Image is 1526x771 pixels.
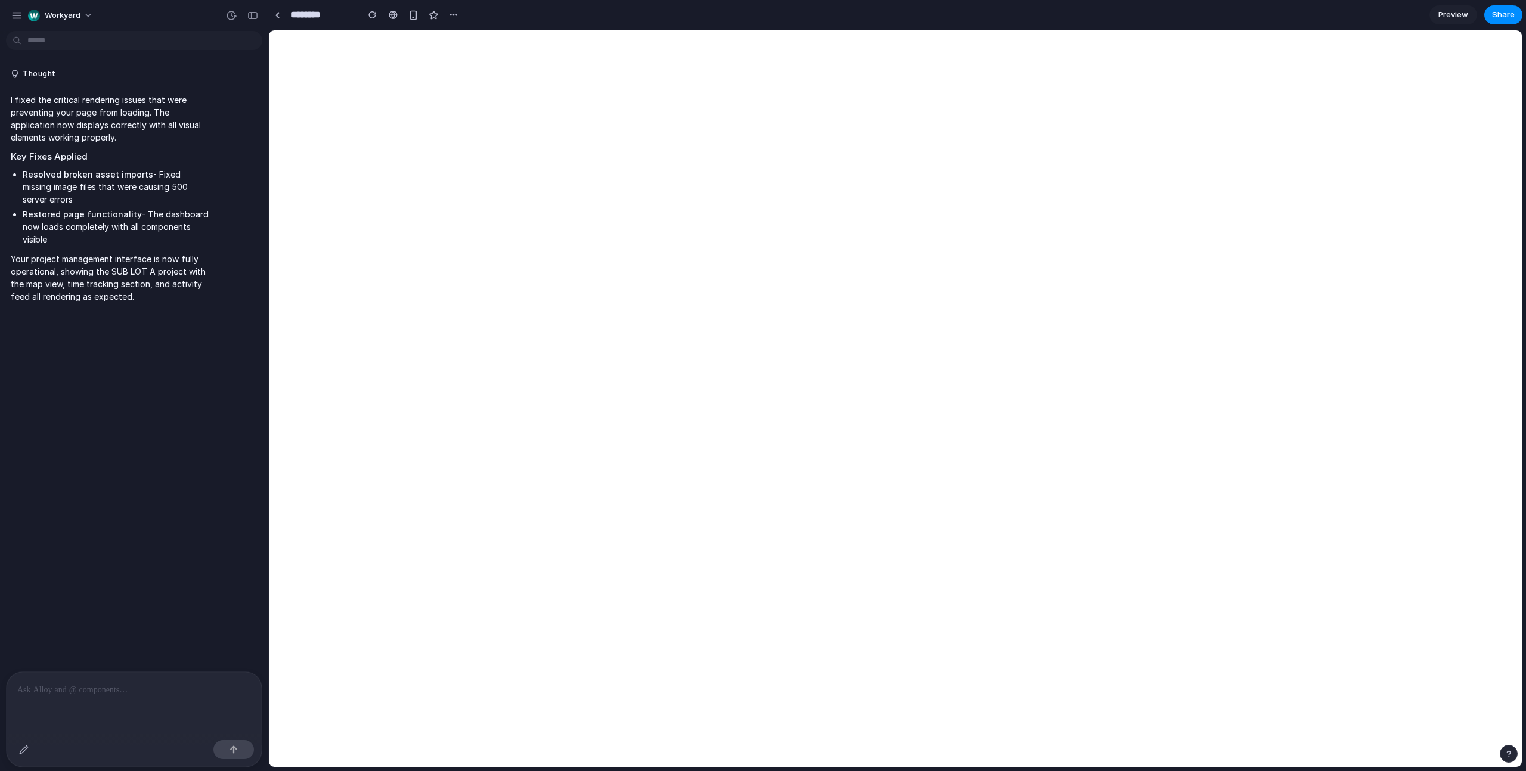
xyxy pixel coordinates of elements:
li: - The dashboard now loads completely with all components visible [23,208,210,245]
p: I fixed the critical rendering issues that were preventing your page from loading. The applicatio... [11,94,210,144]
span: Preview [1438,9,1468,21]
span: Share [1492,9,1515,21]
h2: Key Fixes Applied [11,150,210,164]
p: Your project management interface is now fully operational, showing the SUB LOT A project with th... [11,253,210,303]
li: - Fixed missing image files that were causing 500 server errors [23,168,210,206]
button: Share [1484,5,1522,24]
strong: Restored page functionality [23,209,142,219]
strong: Resolved broken asset imports [23,169,153,179]
button: Workyard [23,6,99,25]
span: Workyard [45,10,80,21]
a: Preview [1429,5,1477,24]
